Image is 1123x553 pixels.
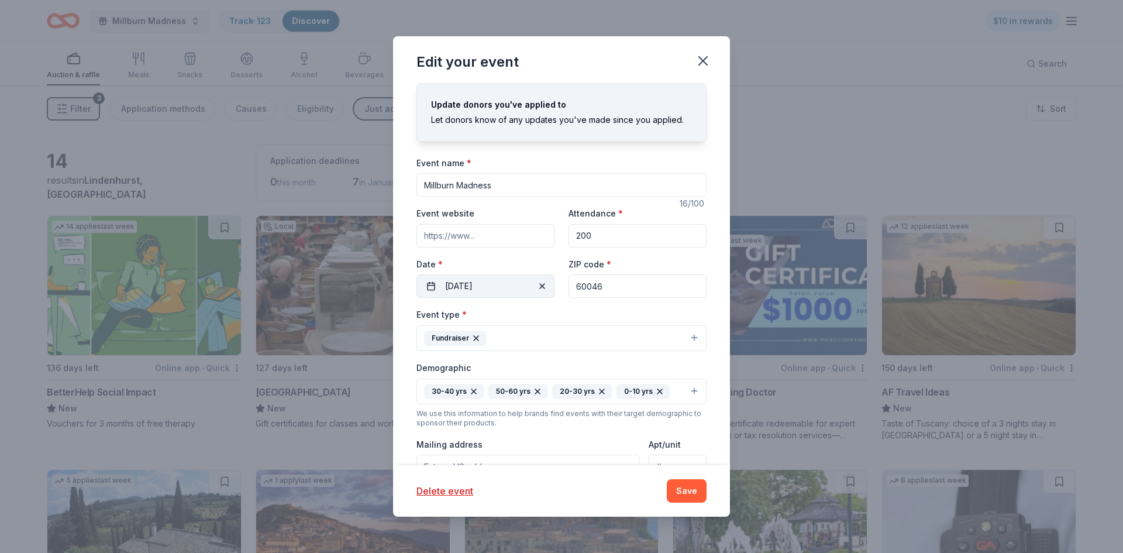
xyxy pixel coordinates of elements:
input: https://www... [416,224,554,248]
div: 20-30 yrs [552,384,612,399]
label: Demographic [416,362,471,374]
div: 50-60 yrs [488,384,547,399]
button: Save [667,479,707,503]
input: Spring Fundraiser [416,173,707,197]
div: 0-10 yrs [616,384,670,399]
div: 30-40 yrs [424,384,484,399]
div: We use this information to help brands find events with their target demographic to sponsor their... [416,409,707,428]
input: 20 [569,224,707,248]
label: Attendance [569,208,623,219]
label: ZIP code [569,259,611,270]
label: Event name [416,157,471,169]
button: 30-40 yrs50-60 yrs20-30 yrs0-10 yrs [416,379,707,404]
div: Update donors you've applied to [431,98,692,112]
div: Fundraiser [424,331,486,346]
input: 12345 (U.S. only) [569,274,707,298]
button: Delete event [416,484,473,498]
input: # [649,455,707,478]
label: Mailing address [416,439,483,451]
div: Let donors know of any updates you've made since you applied. [431,113,692,127]
div: 16 /100 [680,197,707,211]
button: Fundraiser [416,325,707,351]
input: Enter a US address [416,455,639,478]
button: [DATE] [416,274,554,298]
label: Event type [416,309,467,321]
label: Apt/unit [649,439,681,451]
div: Edit your event [416,53,519,71]
label: Event website [416,208,474,219]
label: Date [416,259,554,270]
